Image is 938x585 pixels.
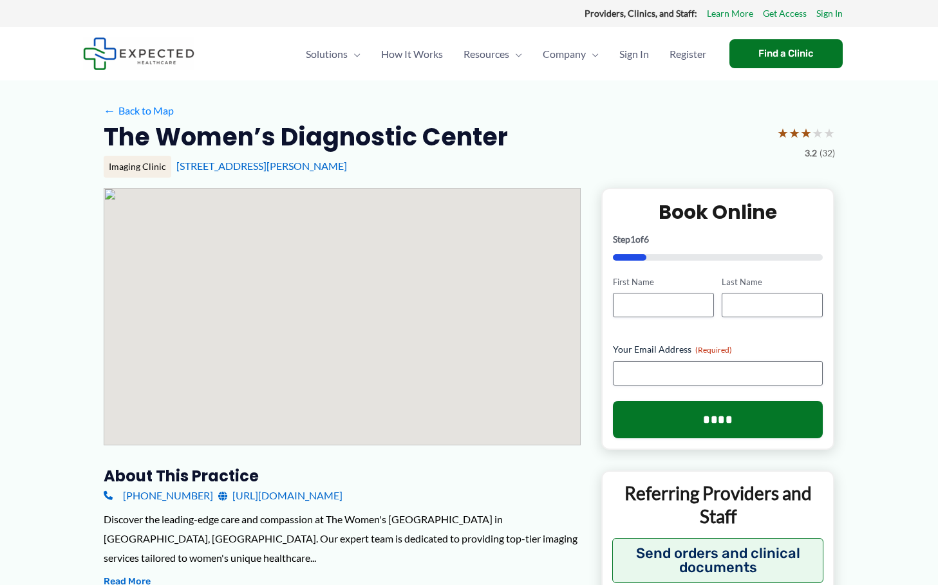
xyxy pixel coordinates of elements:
[348,32,361,77] span: Menu Toggle
[543,32,586,77] span: Company
[613,343,823,356] label: Your Email Address
[789,121,800,145] span: ★
[104,104,116,116] span: ←
[381,32,443,77] span: How It Works
[371,32,453,77] a: How It Works
[805,145,817,162] span: 3.2
[823,121,835,145] span: ★
[295,32,371,77] a: SolutionsMenu Toggle
[659,32,717,77] a: Register
[453,32,532,77] a: ResourcesMenu Toggle
[104,466,581,486] h3: About this practice
[820,145,835,162] span: (32)
[104,486,213,505] a: [PHONE_NUMBER]
[613,276,714,288] label: First Name
[306,32,348,77] span: Solutions
[532,32,609,77] a: CompanyMenu Toggle
[613,235,823,244] p: Step of
[509,32,522,77] span: Menu Toggle
[218,486,342,505] a: [URL][DOMAIN_NAME]
[670,32,706,77] span: Register
[104,121,508,153] h2: The Women’s Diagnostic Center
[695,345,732,355] span: (Required)
[644,234,649,245] span: 6
[464,32,509,77] span: Resources
[619,32,649,77] span: Sign In
[722,276,823,288] label: Last Name
[104,510,581,567] div: Discover the leading-edge care and compassion at The Women's [GEOGRAPHIC_DATA] in [GEOGRAPHIC_DAT...
[729,39,843,68] a: Find a Clinic
[295,32,717,77] nav: Primary Site Navigation
[613,200,823,225] h2: Book Online
[777,121,789,145] span: ★
[586,32,599,77] span: Menu Toggle
[83,37,194,70] img: Expected Healthcare Logo - side, dark font, small
[609,32,659,77] a: Sign In
[816,5,843,22] a: Sign In
[812,121,823,145] span: ★
[104,156,171,178] div: Imaging Clinic
[630,234,635,245] span: 1
[612,481,824,528] p: Referring Providers and Staff
[800,121,812,145] span: ★
[104,101,174,120] a: ←Back to Map
[612,538,824,583] button: Send orders and clinical documents
[176,160,347,172] a: [STREET_ADDRESS][PERSON_NAME]
[707,5,753,22] a: Learn More
[763,5,807,22] a: Get Access
[585,8,697,19] strong: Providers, Clinics, and Staff:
